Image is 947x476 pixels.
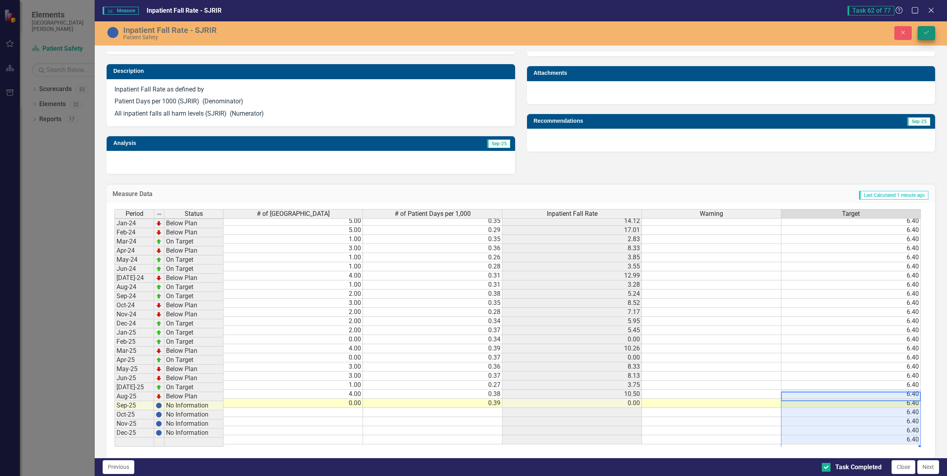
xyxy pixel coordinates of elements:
[502,299,642,308] td: 8.52
[502,390,642,399] td: 10.50
[363,271,502,280] td: 0.31
[363,262,502,271] td: 0.28
[363,308,502,317] td: 0.28
[917,460,939,474] button: Next
[781,435,921,444] td: 6.40
[115,410,154,419] td: Oct-25
[223,308,363,317] td: 2.00
[223,326,363,335] td: 2.00
[115,228,154,237] td: Feb-24
[115,292,154,301] td: Sep-24
[781,271,921,280] td: 6.40
[781,335,921,344] td: 6.40
[223,235,363,244] td: 1.00
[156,293,162,299] img: zOikAAAAAElFTkSuQmCC
[223,226,363,235] td: 5.00
[502,344,642,353] td: 10.26
[156,357,162,363] img: zOikAAAAAElFTkSuQmCC
[115,85,507,96] p: Inpatient Fall Rate as defined by
[223,353,363,362] td: 0.00
[164,428,223,438] td: No Information
[156,266,162,272] img: zOikAAAAAElFTkSuQmCC
[502,244,642,253] td: 8.33
[363,326,502,335] td: 0.37
[103,460,134,474] button: Previous
[156,229,162,236] img: TnMDeAgwAPMxUmUi88jYAAAAAElFTkSuQmCC
[156,384,162,390] img: zOikAAAAAElFTkSuQmCC
[363,335,502,344] td: 0.34
[115,347,154,356] td: Mar-25
[223,262,363,271] td: 1.00
[223,299,363,308] td: 3.00
[156,339,162,345] img: zOikAAAAAElFTkSuQmCC
[156,411,162,418] img: BgCOk07PiH71IgAAAABJRU5ErkJggg==
[781,226,921,235] td: 6.40
[115,392,154,401] td: Aug-25
[363,381,502,390] td: 0.27
[164,419,223,428] td: No Information
[502,262,642,271] td: 3.55
[781,244,921,253] td: 6.40
[781,326,921,335] td: 6.40
[223,216,363,226] td: 5.00
[164,401,223,410] td: No Information
[223,381,363,390] td: 1.00
[115,356,154,365] td: Apr-25
[164,255,223,265] td: On Target
[363,390,502,399] td: 0.38
[487,139,510,148] span: Sep-25
[164,228,223,237] td: Below Plan
[115,108,507,118] p: All inpatient falls all harm levels (SJRIR) (Numerator)
[164,365,223,374] td: Below Plan
[223,399,363,408] td: 0.00
[164,337,223,347] td: On Target
[223,344,363,353] td: 4.00
[781,362,921,371] td: 6.40
[115,428,154,438] td: Dec-25
[164,292,223,301] td: On Target
[502,335,642,344] td: 0.00
[156,402,162,409] img: BgCOk07PiH71IgAAAABJRU5ErkJggg==
[363,399,502,408] td: 0.39
[534,118,801,124] h3: Recommendations
[115,283,154,292] td: Aug-24
[859,191,928,200] span: Last Calculated 1 minute ago
[781,408,921,417] td: 6.40
[781,235,921,244] td: 6.40
[115,310,154,319] td: Nov-24
[502,399,642,408] td: 0.00
[502,317,642,326] td: 5.95
[223,362,363,371] td: 3.00
[115,265,154,274] td: Jun-24
[363,244,502,253] td: 0.36
[164,347,223,356] td: Below Plan
[700,210,723,217] span: Warning
[547,210,598,217] span: Inpatient Fall Rate
[363,344,502,353] td: 0.39
[223,253,363,262] td: 1.00
[363,371,502,381] td: 0.37
[164,356,223,365] td: On Target
[363,317,502,326] td: 0.34
[502,271,642,280] td: 12.99
[781,216,921,226] td: 6.40
[156,366,162,372] img: TnMDeAgwAPMxUmUi88jYAAAAAElFTkSuQmCC
[156,220,162,227] img: TnMDeAgwAPMxUmUi88jYAAAAAElFTkSuQmCC
[113,68,511,74] h3: Description
[363,289,502,299] td: 0.38
[164,328,223,337] td: On Target
[842,210,860,217] span: Target
[156,329,162,336] img: zOikAAAAAElFTkSuQmCC
[156,311,162,318] img: TnMDeAgwAPMxUmUi88jYAAAAAElFTkSuQmCC
[115,383,154,392] td: [DATE]-25
[223,317,363,326] td: 2.00
[502,353,642,362] td: 0.00
[502,235,642,244] td: 2.83
[115,219,154,228] td: Jan-24
[107,26,119,39] img: No Information
[113,190,409,198] h3: Measure Data
[223,371,363,381] td: 3.00
[223,244,363,253] td: 3.00
[848,6,894,15] span: Task 62 of 77
[835,463,882,472] div: Task Completed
